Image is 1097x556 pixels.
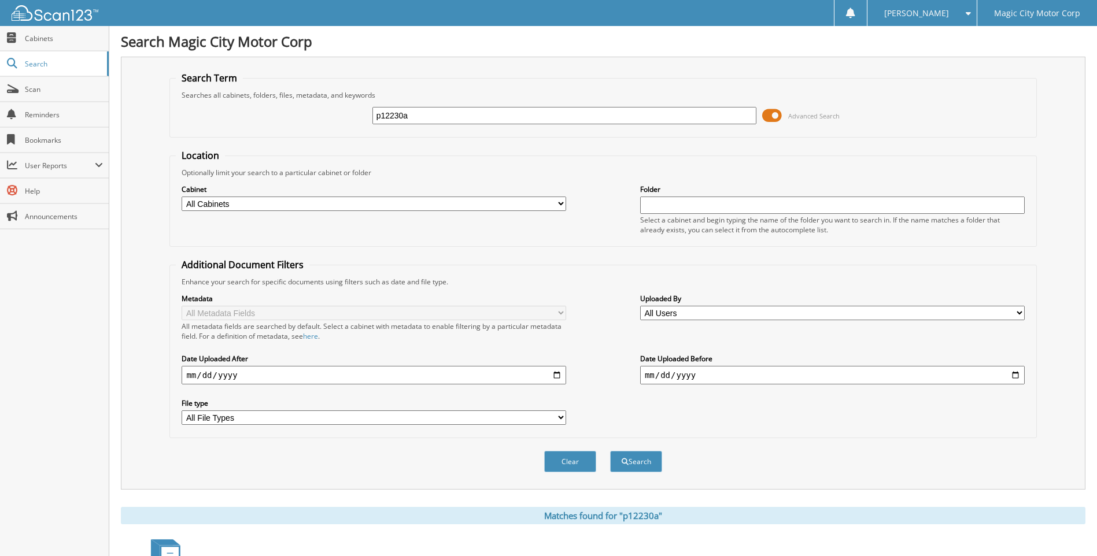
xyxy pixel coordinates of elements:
span: Magic City Motor Corp [994,10,1080,17]
label: Date Uploaded Before [640,354,1025,364]
label: Date Uploaded After [182,354,566,364]
span: Help [25,186,103,196]
span: Bookmarks [25,135,103,145]
div: Optionally limit your search to a particular cabinet or folder [176,168,1030,177]
input: end [640,366,1025,384]
span: User Reports [25,161,95,170]
a: here [303,331,318,341]
h1: Search Magic City Motor Corp [121,32,1085,51]
label: File type [182,398,566,408]
span: Advanced Search [788,112,840,120]
legend: Location [176,149,225,162]
span: [PERSON_NAME] [884,10,949,17]
label: Uploaded By [640,294,1025,303]
label: Folder [640,184,1025,194]
legend: Additional Document Filters [176,258,309,271]
div: Matches found for "p12230a" [121,507,1085,524]
input: start [182,366,566,384]
label: Metadata [182,294,566,303]
div: Select a cabinet and begin typing the name of the folder you want to search in. If the name match... [640,215,1025,235]
button: Clear [544,451,596,472]
label: Cabinet [182,184,566,194]
span: Reminders [25,110,103,120]
span: Cabinets [25,34,103,43]
div: All metadata fields are searched by default. Select a cabinet with metadata to enable filtering b... [182,321,566,341]
div: Enhance your search for specific documents using filters such as date and file type. [176,277,1030,287]
span: Announcements [25,212,103,221]
img: scan123-logo-white.svg [12,5,98,21]
button: Search [610,451,662,472]
legend: Search Term [176,72,243,84]
span: Scan [25,84,103,94]
div: Searches all cabinets, folders, files, metadata, and keywords [176,90,1030,100]
span: Search [25,59,101,69]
